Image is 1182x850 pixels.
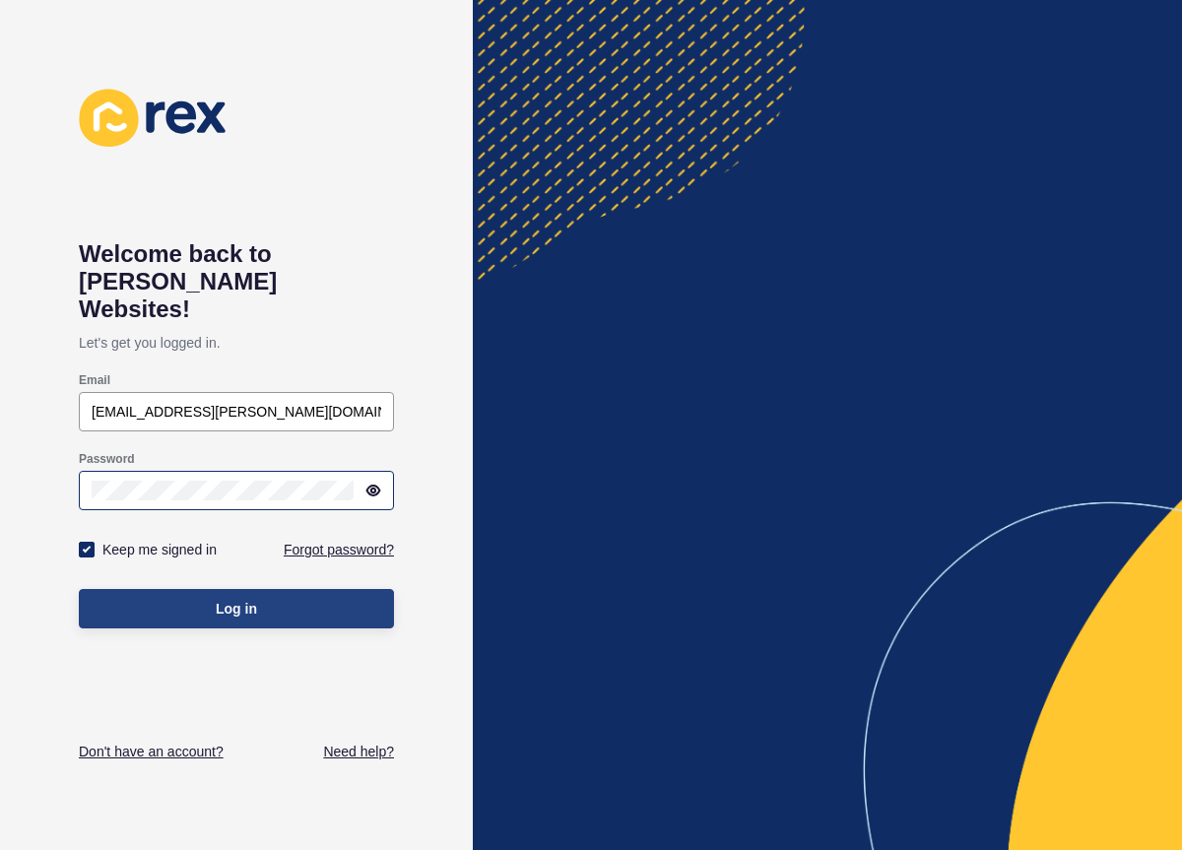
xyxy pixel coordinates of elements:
[79,742,224,761] a: Don't have an account?
[79,240,394,323] h1: Welcome back to [PERSON_NAME] Websites!
[79,323,394,362] p: Let's get you logged in.
[79,451,135,467] label: Password
[79,372,110,388] label: Email
[216,599,257,619] span: Log in
[284,540,394,559] a: Forgot password?
[92,402,381,422] input: e.g. name@company.com
[79,589,394,628] button: Log in
[102,540,217,559] label: Keep me signed in
[323,742,394,761] a: Need help?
